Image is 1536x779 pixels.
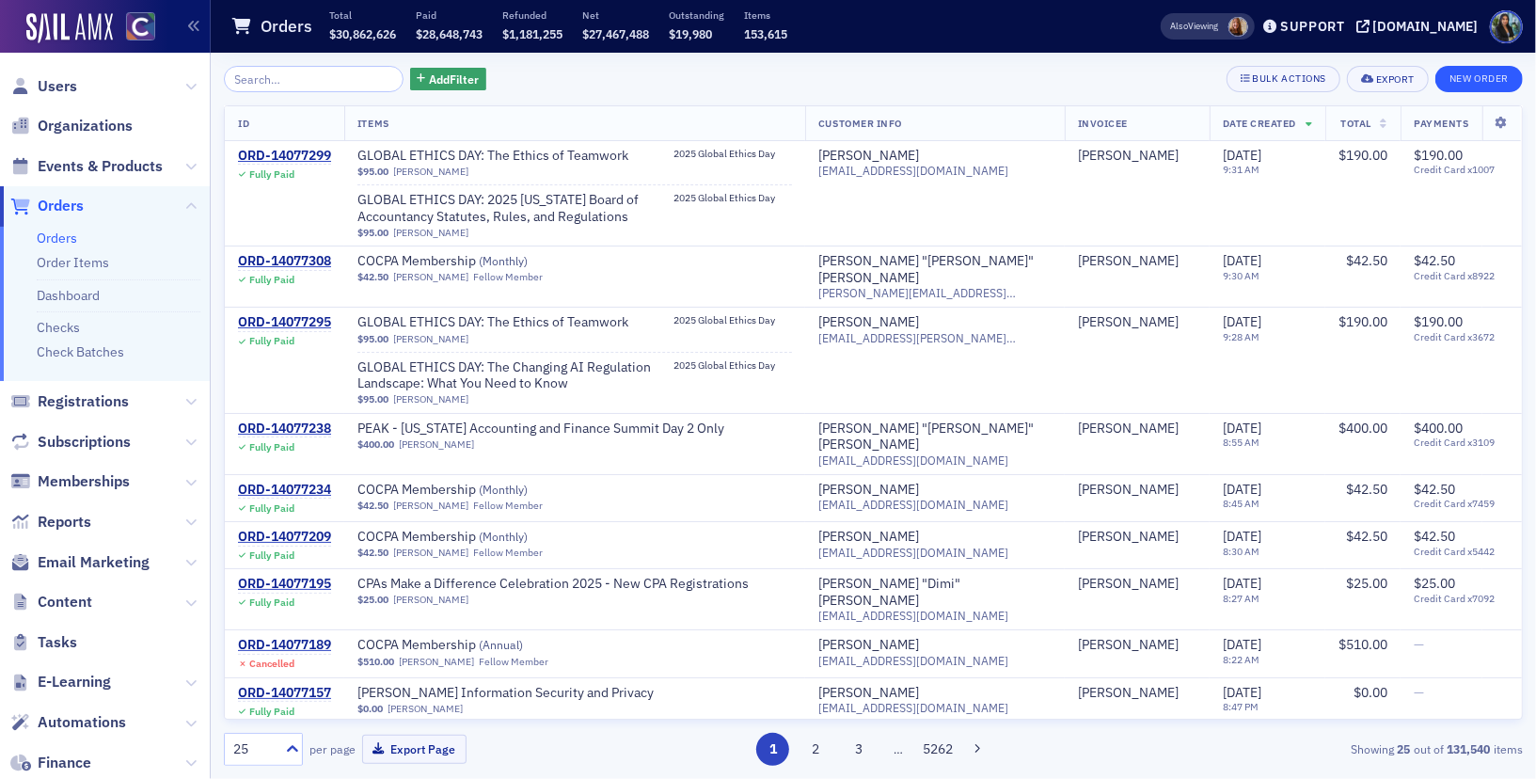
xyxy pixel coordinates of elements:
div: [DOMAIN_NAME] [1373,18,1479,35]
a: [PERSON_NAME] [399,438,474,451]
a: [PERSON_NAME] [1078,253,1179,270]
label: per page [309,740,356,757]
div: [PERSON_NAME] [818,529,919,546]
span: [EMAIL_ADDRESS][DOMAIN_NAME] [818,453,1008,468]
span: Jenn Todling [1078,421,1196,437]
div: Fully Paid [249,441,294,453]
span: $25.00 [357,594,388,606]
div: ORD-14077157 [238,685,331,702]
a: GLOBAL ETHICS DAY: 2025 [US_STATE] Board of Accountancy Statutes, Rules, and Regulations [357,192,673,225]
span: 2025 Global Ethics Day [673,359,792,372]
div: Fellow Member [480,656,549,668]
span: Subscriptions [38,432,131,453]
a: Email Marketing [10,552,150,573]
a: View Homepage [113,12,155,44]
a: [PERSON_NAME] "[PERSON_NAME]" [PERSON_NAME] [818,253,1052,286]
span: [DATE] [1223,147,1261,164]
div: ORD-14077234 [238,482,331,499]
div: [PERSON_NAME] [1078,314,1179,331]
time: 8:30 AM [1223,545,1259,558]
p: Total [329,8,396,22]
span: Customer Info [818,117,902,130]
span: Registrations [38,391,129,412]
div: Cancelled [249,658,294,670]
a: Dashboard [37,287,100,304]
a: GLOBAL ETHICS DAY: The Changing AI Regulation Landscape: What You Need to Know [357,359,673,392]
span: $30,862,626 [329,26,396,41]
div: [PERSON_NAME] [818,482,919,499]
span: [DATE] [1223,575,1261,592]
span: $42.50 [1414,481,1455,498]
span: Surgent's Information Security and Privacy [357,685,654,702]
span: ( Monthly ) [479,482,528,497]
span: $42.50 [1414,528,1455,545]
div: ORD-14077308 [238,253,331,270]
a: Automations [10,712,126,733]
div: Export [1376,74,1415,85]
span: Dave Severino [1078,253,1196,270]
span: $19,980 [669,26,712,41]
span: [EMAIL_ADDRESS][DOMAIN_NAME] [818,546,1008,560]
a: SailAMX [26,13,113,43]
button: [DOMAIN_NAME] [1356,20,1485,33]
a: Order Items [37,254,109,271]
span: Credit Card x3109 [1414,437,1509,449]
span: PEAK - Colorado Accounting and Finance Summit Day 2 Only [357,421,724,437]
span: Reports [38,512,91,533]
span: [DATE] [1223,420,1261,437]
div: Support [1280,18,1345,35]
span: $42.50 [357,547,388,559]
span: $400.00 [357,438,394,451]
time: 8:22 AM [1223,653,1259,666]
img: SailAMX [126,12,155,41]
span: [EMAIL_ADDRESS][DOMAIN_NAME] [818,654,1008,668]
span: [DATE] [1223,684,1261,701]
button: 1 [756,733,789,766]
div: [PERSON_NAME] "[PERSON_NAME]" [PERSON_NAME] [818,421,1052,453]
span: $400.00 [1338,420,1387,437]
span: $510.00 [357,656,394,668]
a: GLOBAL ETHICS DAY: The Ethics of Teamwork [357,148,628,165]
span: $190.00 [1414,147,1463,164]
span: [EMAIL_ADDRESS][PERSON_NAME][DOMAIN_NAME] [818,331,1052,345]
p: Net [582,8,649,22]
p: Items [744,8,787,22]
div: Fully Paid [249,168,294,181]
span: $400.00 [1414,420,1463,437]
a: Registrations [10,391,129,412]
span: ( Annual ) [479,637,523,652]
a: 2025 Global Ethics Day [673,359,792,394]
a: GLOBAL ETHICS DAY: The Ethics of Teamwork [357,314,628,331]
a: [PERSON_NAME] [393,500,468,512]
time: 9:31 AM [1223,163,1259,176]
a: E-Learning [10,672,111,692]
a: CPAs Make a Difference Celebration 2025 - New CPA Registrations [357,576,749,593]
span: $42.50 [357,271,388,283]
span: Viewing [1171,20,1219,33]
a: ORD-14077295 [238,314,331,331]
a: Check Batches [37,343,124,360]
span: Items [357,117,389,130]
span: 2025 Global Ethics Day [673,314,792,326]
span: [EMAIL_ADDRESS][DOMAIN_NAME] [818,498,1008,512]
div: [PERSON_NAME] [1078,637,1179,654]
a: ORD-14077189 [238,637,331,654]
div: Fellow Member [474,271,544,283]
div: [PERSON_NAME] [818,685,919,702]
span: Perry Hood [1078,685,1196,702]
span: COCPA Membership [357,253,594,270]
time: 9:28 AM [1223,330,1259,343]
div: ORD-14077299 [238,148,331,165]
button: 3 [842,733,875,766]
span: $190.00 [1338,147,1387,164]
p: Paid [416,8,483,22]
a: [PERSON_NAME] Information Security and Privacy [357,685,654,702]
span: Mark Allen [1078,314,1196,331]
span: Finance [38,753,91,773]
a: Finance [10,753,91,773]
span: Profile [1490,10,1523,43]
span: Credit Card x5442 [1414,546,1509,558]
time: 9:30 AM [1223,269,1259,282]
